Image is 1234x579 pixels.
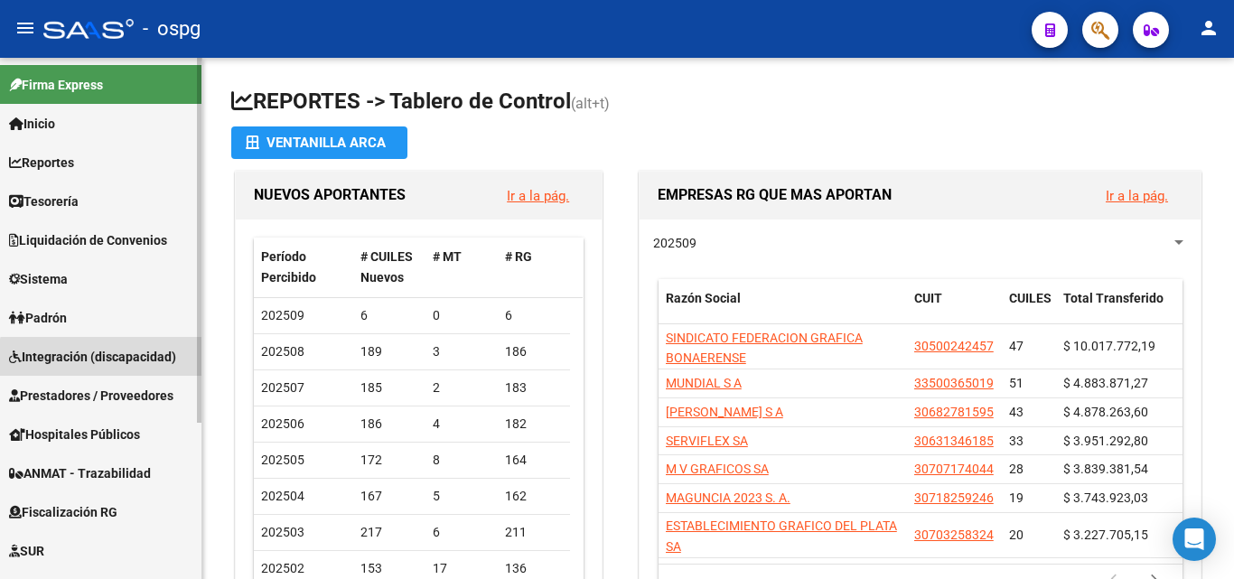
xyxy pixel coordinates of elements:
span: Integración (discapacidad) [9,347,176,367]
button: Ir a la pág. [1091,179,1183,212]
datatable-header-cell: CUIT [907,279,1002,339]
div: Open Intercom Messenger [1173,518,1216,561]
span: 30500242457 [914,339,994,353]
div: 211 [505,522,563,543]
span: 30682781595 [914,405,994,419]
span: EMPRESAS RG QUE MAS APORTAN [658,186,892,203]
span: Tesorería [9,191,79,211]
div: 0 [433,305,491,326]
div: 182 [505,414,563,434]
span: 47 [1009,339,1024,353]
div: 136 [505,558,563,579]
button: Ventanilla ARCA [231,126,407,159]
span: # CUILES Nuevos [360,249,413,285]
span: Sistema [9,269,68,289]
span: 30718259246 [914,490,994,505]
span: Inicio [9,114,55,134]
span: $ 4.878.263,60 [1063,405,1148,419]
span: # RG [505,249,532,264]
mat-icon: menu [14,17,36,39]
span: 202506 [261,416,304,431]
div: 6 [433,522,491,543]
span: $ 3.743.923,03 [1063,490,1148,505]
span: $ 4.883.871,27 [1063,376,1148,390]
span: 202507 [261,380,304,395]
div: 6 [505,305,563,326]
div: 186 [505,341,563,362]
div: 8 [433,450,491,471]
div: 164 [505,450,563,471]
div: 183 [505,378,563,398]
span: $ 3.951.292,80 [1063,434,1148,448]
div: 5 [433,486,491,507]
span: Razón Social [666,291,741,305]
div: 186 [360,414,418,434]
div: 17 [433,558,491,579]
datatable-header-cell: CUILES [1002,279,1056,339]
div: 217 [360,522,418,543]
datatable-header-cell: # CUILES Nuevos [353,238,425,297]
span: Prestadores / Proveedores [9,386,173,406]
a: Ir a la pág. [507,188,569,204]
span: (alt+t) [571,95,610,112]
span: [PERSON_NAME] S A [666,405,783,419]
span: CUILES [1009,291,1052,305]
span: 202508 [261,344,304,359]
datatable-header-cell: Período Percibido [254,238,353,297]
span: 51 [1009,376,1024,390]
span: 202504 [261,489,304,503]
span: 33500365019 [914,376,994,390]
span: Reportes [9,153,74,173]
span: $ 10.017.772,19 [1063,339,1155,353]
span: ESTABLECIMIENTO GRAFICO DEL PLATA SA [666,518,897,554]
span: Fiscalización RG [9,502,117,522]
span: ANMAT - Trazabilidad [9,463,151,483]
span: 202503 [261,525,304,539]
div: 162 [505,486,563,507]
span: 19 [1009,490,1024,505]
span: Hospitales Públicos [9,425,140,444]
span: 202505 [261,453,304,467]
span: 202509 [261,308,304,322]
span: 202509 [653,236,696,250]
span: SERVIFLEX SA [666,434,748,448]
datatable-header-cell: # RG [498,238,570,297]
span: 20 [1009,528,1024,542]
span: $ 3.227.705,15 [1063,528,1148,542]
span: Liquidación de Convenios [9,230,167,250]
span: Período Percibido [261,249,316,285]
span: M V GRAFICOS SA [666,462,769,476]
div: 172 [360,450,418,471]
h1: REPORTES -> Tablero de Control [231,87,1205,118]
div: 6 [360,305,418,326]
span: 33 [1009,434,1024,448]
div: Ventanilla ARCA [246,126,393,159]
span: 43 [1009,405,1024,419]
div: 153 [360,558,418,579]
span: - ospg [143,9,201,49]
div: 4 [433,414,491,434]
span: 202502 [261,561,304,575]
span: Firma Express [9,75,103,95]
datatable-header-cell: Total Transferido [1056,279,1183,339]
span: SUR [9,541,44,561]
span: NUEVOS APORTANTES [254,186,406,203]
span: $ 3.839.381,54 [1063,462,1148,476]
div: 2 [433,378,491,398]
datatable-header-cell: Razón Social [659,279,907,339]
span: Padrón [9,308,67,328]
div: 167 [360,486,418,507]
span: 30707174044 [914,462,994,476]
span: SINDICATO FEDERACION GRAFICA BONAERENSE [666,331,863,366]
span: Total Transferido [1063,291,1164,305]
span: 30703258324 [914,528,994,542]
div: 189 [360,341,418,362]
button: Ir a la pág. [492,179,584,212]
mat-icon: person [1198,17,1220,39]
span: CUIT [914,291,942,305]
span: # MT [433,249,462,264]
a: Ir a la pág. [1106,188,1168,204]
span: MUNDIAL S A [666,376,742,390]
div: 185 [360,378,418,398]
div: 3 [433,341,491,362]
